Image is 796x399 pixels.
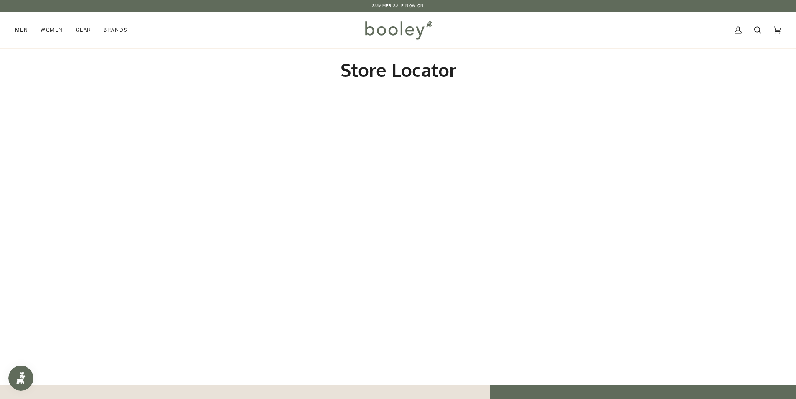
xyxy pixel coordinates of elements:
[97,12,134,48] a: Brands
[372,3,424,9] a: SUMMER SALE NOW ON
[41,26,63,34] span: Women
[34,12,69,48] a: Women
[76,26,91,34] span: Gear
[15,26,28,34] span: Men
[110,58,686,81] h2: Store Locator
[103,26,128,34] span: Brands
[8,366,33,391] iframe: Button to open loyalty program pop-up
[361,18,435,42] img: Booley
[69,12,97,48] a: Gear
[15,12,34,48] a: Men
